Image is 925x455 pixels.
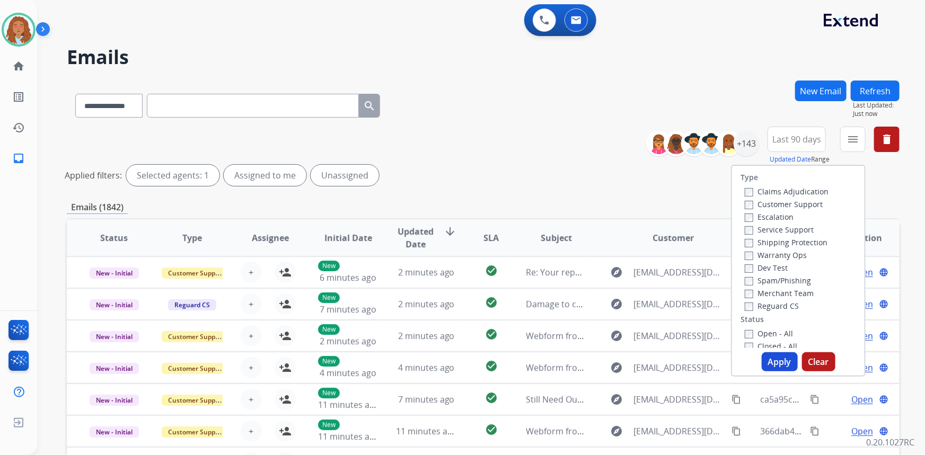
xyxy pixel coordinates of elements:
[653,231,694,244] span: Customer
[318,388,340,398] p: New
[745,252,753,260] input: Warranty Ops
[879,267,888,277] mat-icon: language
[162,267,231,279] span: Customer Support
[851,81,900,101] button: Refresh
[318,292,340,303] p: New
[485,423,498,436] mat-icon: check_circle
[770,155,811,164] button: Updated Date
[634,266,726,279] span: [EMAIL_ADDRESS][DOMAIN_NAME]
[745,302,753,311] input: Reguard CS
[734,131,759,156] div: +143
[162,395,231,406] span: Customer Support
[241,262,262,283] button: +
[320,367,376,379] span: 4 minutes ago
[318,356,340,367] p: New
[483,231,499,244] span: SLA
[810,395,820,404] mat-icon: content_copy
[879,395,888,404] mat-icon: language
[241,357,262,378] button: +
[241,293,262,315] button: +
[279,266,292,279] mat-icon: person_add
[526,298,666,310] span: Damage to chair/ Purchase Invoice
[320,272,376,283] span: 6 minutes ago
[770,155,830,164] span: Range
[745,239,753,247] input: Shipping Protection
[526,394,742,405] span: Still Need Our Help? Call with Caller [PHONE_NUMBER]
[745,290,753,298] input: Merchant Team
[634,425,726,438] span: [EMAIL_ADDRESS][DOMAIN_NAME]
[241,389,262,410] button: +
[485,328,498,341] mat-icon: check_circle
[847,133,859,146] mat-icon: menu
[318,324,340,335] p: New
[279,361,292,374] mat-icon: person_add
[879,426,888,436] mat-icon: language
[67,47,900,68] h2: Emails
[526,425,767,437] span: Webform from [EMAIL_ADDRESS][DOMAIN_NAME] on [DATE]
[851,393,873,406] span: Open
[249,425,253,438] span: +
[324,231,372,244] span: Initial Date
[249,329,253,342] span: +
[398,330,455,342] span: 2 minutes ago
[396,425,457,437] span: 11 minutes ago
[398,266,455,278] span: 2 minutes ago
[4,15,33,44] img: avatar
[162,426,231,438] span: Customer Support
[634,361,726,374] span: [EMAIL_ADDRESS][DOMAIN_NAME]
[162,363,231,374] span: Customer Support
[279,298,292,310] mat-icon: person_add
[168,299,216,310] span: Reguard CS
[249,361,253,374] span: +
[12,91,25,103] mat-icon: list_alt
[249,298,253,310] span: +
[745,213,753,222] input: Escalation
[745,225,814,235] label: Service Support
[526,330,767,342] span: Webform from [EMAIL_ADDRESS][DOMAIN_NAME] on [DATE]
[320,335,376,347] span: 2 minutes ago
[67,201,128,214] p: Emails (1842)
[90,426,139,438] span: New - Initial
[745,212,794,222] label: Escalation
[485,391,498,404] mat-icon: check_circle
[745,226,753,235] input: Service Support
[732,426,741,436] mat-icon: content_copy
[485,360,498,372] mat-icon: check_circle
[810,426,820,436] mat-icon: content_copy
[745,199,823,209] label: Customer Support
[634,393,726,406] span: [EMAIL_ADDRESS][DOMAIN_NAME]
[398,298,455,310] span: 2 minutes ago
[802,352,835,371] button: Clear
[182,231,202,244] span: Type
[879,331,888,341] mat-icon: language
[12,121,25,134] mat-icon: history
[320,304,376,315] span: 7 minutes ago
[526,266,707,278] span: Re: Your repaired product is ready for pickup
[611,425,623,438] mat-icon: explore
[541,231,572,244] span: Subject
[745,328,793,338] label: Open - All
[249,266,253,279] span: +
[745,275,811,286] label: Spam/Phishing
[485,296,498,309] mat-icon: check_circle
[634,298,726,310] span: [EMAIL_ADDRESS][DOMAIN_NAME]
[745,343,753,351] input: Closed - All
[879,363,888,372] mat-icon: language
[745,186,829,197] label: Claims Adjudication
[398,362,455,373] span: 4 minutes ago
[162,331,231,342] span: Customer Support
[12,152,25,165] mat-icon: inbox
[90,267,139,279] span: New - Initial
[100,231,128,244] span: Status
[853,110,900,118] span: Just now
[745,264,753,273] input: Dev Test
[795,81,847,101] button: New Email
[224,165,306,186] div: Assigned to me
[745,263,788,273] label: Dev Test
[745,250,807,260] label: Warranty Ops
[90,363,139,374] span: New - Initial
[853,101,900,110] span: Last Updated:
[396,225,435,251] span: Updated Date
[485,264,498,277] mat-icon: check_circle
[611,393,623,406] mat-icon: explore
